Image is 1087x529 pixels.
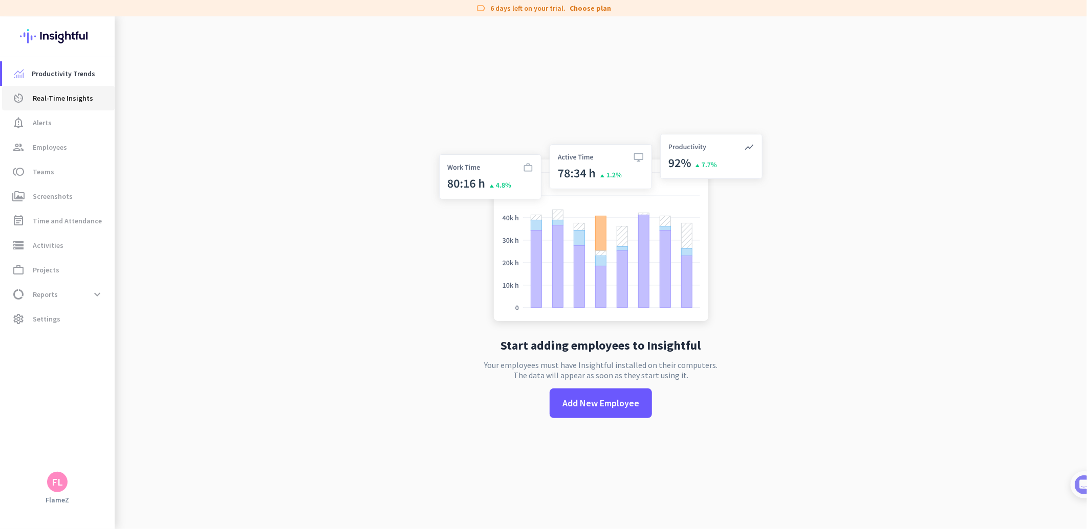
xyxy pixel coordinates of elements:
a: event_noteTime and Attendance [2,209,115,233]
a: settingsSettings [2,307,115,331]
div: Close [180,4,198,22]
i: work_outline [12,264,25,276]
p: Your employees must have Insightful installed on their computers. The data will appear as soon as... [484,360,718,380]
div: Initial tracking settings and how to edit them [39,294,173,315]
div: Add employees [39,178,173,188]
i: settings [12,313,25,325]
div: It's time to add your employees! This is crucial since Insightful will start collecting their act... [39,195,178,238]
span: Employees [33,141,67,153]
a: Choose plan [570,3,611,13]
span: Activities [33,239,63,251]
button: expand_more [88,285,106,304]
span: Alerts [33,117,52,129]
a: menu-itemProductivity Trends [2,61,115,86]
img: menu-item [14,69,24,78]
button: Messages [51,319,102,360]
i: storage [12,239,25,251]
a: av_timerReal-Time Insights [2,86,115,110]
i: av_timer [12,92,25,104]
span: Tasks [168,344,190,352]
p: About 10 minutes [131,134,194,145]
p: 4 steps [10,134,36,145]
h2: Start adding employees to Insightful [501,339,701,352]
a: storageActivities [2,233,115,258]
i: group [12,141,25,153]
span: Settings [33,313,60,325]
div: 🎊 Welcome to Insightful! 🎊 [14,39,190,76]
span: Teams [33,166,54,178]
div: [PERSON_NAME] from Insightful [57,110,168,120]
span: Home [15,344,36,352]
button: Add your employees [39,246,138,266]
i: notification_important [12,117,25,129]
span: Time and Attendance [33,215,102,227]
i: toll [12,166,25,178]
a: groupEmployees [2,135,115,159]
span: Productivity Trends [32,67,95,80]
img: no-search-results [431,128,770,331]
i: label [476,3,486,13]
i: data_usage [12,288,25,301]
h1: Tasks [87,5,120,22]
a: data_usageReportsexpand_more [2,282,115,307]
i: perm_media [12,190,25,202]
span: Help [120,344,136,352]
img: Insightful logo [20,16,95,56]
i: event_note [12,215,25,227]
span: Add New Employee [562,397,639,410]
div: 1Add employees [19,174,186,191]
a: work_outlineProjects [2,258,115,282]
button: Tasks [154,319,205,360]
button: Add New Employee [550,388,652,418]
span: Real-Time Insights [33,92,93,104]
div: 2Initial tracking settings and how to edit them [19,291,186,315]
a: notification_importantAlerts [2,110,115,135]
a: tollTeams [2,159,115,184]
span: Reports [33,288,58,301]
div: You're just a few steps away from completing the essential app setup [14,76,190,101]
span: Projects [33,264,59,276]
span: Messages [59,344,95,352]
a: perm_mediaScreenshots [2,184,115,209]
span: Screenshots [33,190,73,202]
img: Profile image for Tamara [36,107,53,123]
div: FL [52,477,63,487]
button: Help [102,319,154,360]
